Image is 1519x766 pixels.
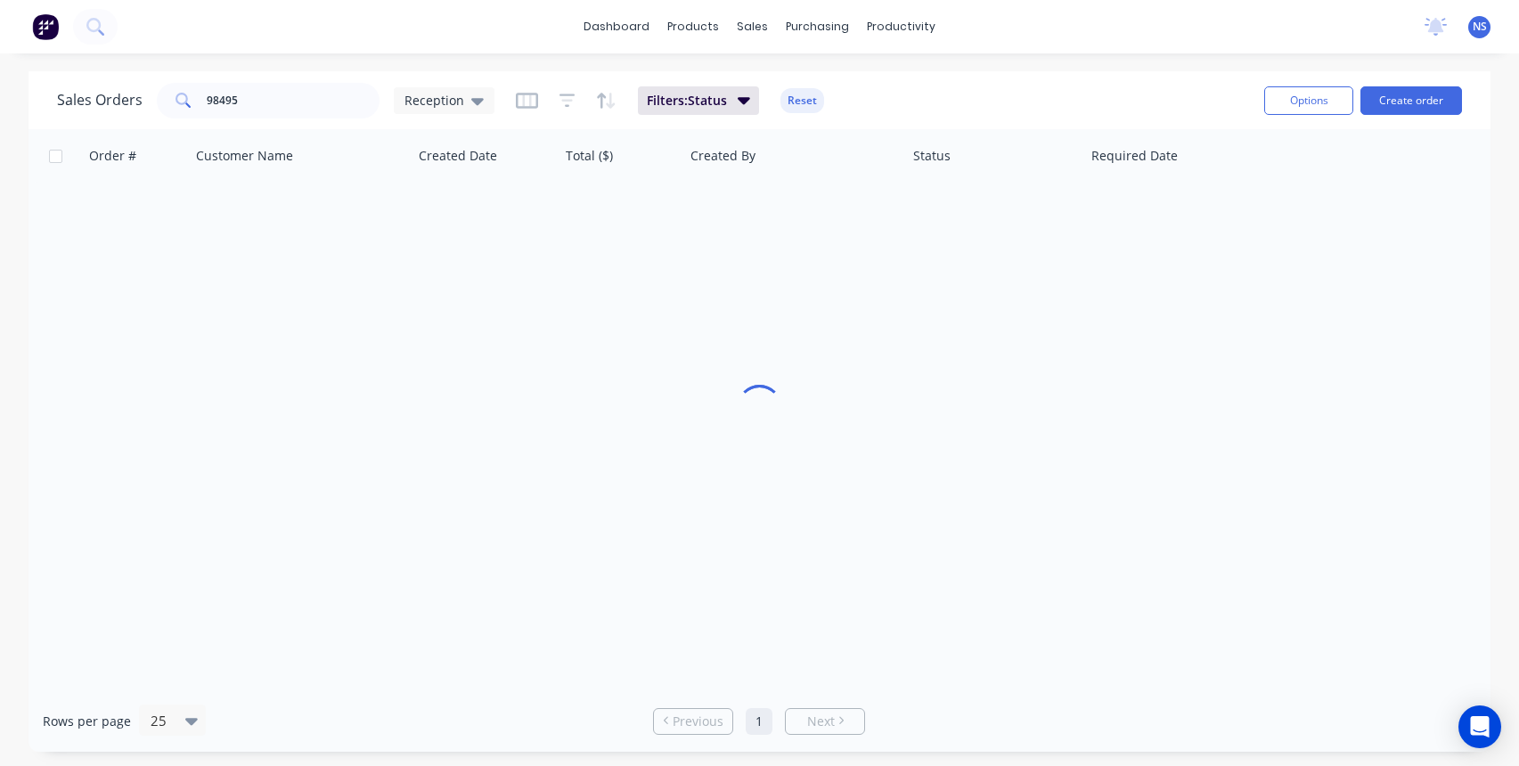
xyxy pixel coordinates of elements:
button: Filters:Status [638,86,759,115]
ul: Pagination [646,708,872,735]
span: Filters: Status [647,92,727,110]
button: Reset [780,88,824,113]
div: Required Date [1091,147,1178,165]
span: Reception [404,91,464,110]
span: Previous [673,713,723,730]
a: Previous page [654,713,732,730]
div: purchasing [777,13,858,40]
span: NS [1473,19,1487,35]
button: Create order [1360,86,1462,115]
div: Created Date [419,147,497,165]
span: Rows per page [43,713,131,730]
span: Next [807,713,835,730]
a: Next page [786,713,864,730]
div: Order # [89,147,136,165]
input: Search... [207,83,380,118]
div: Open Intercom Messenger [1458,705,1501,748]
div: products [658,13,728,40]
h1: Sales Orders [57,92,143,109]
div: Created By [690,147,755,165]
div: Status [913,147,951,165]
a: Page 1 is your current page [746,708,772,735]
div: Total ($) [566,147,613,165]
a: dashboard [575,13,658,40]
img: Factory [32,13,59,40]
div: Customer Name [196,147,293,165]
div: sales [728,13,777,40]
button: Options [1264,86,1353,115]
div: productivity [858,13,944,40]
